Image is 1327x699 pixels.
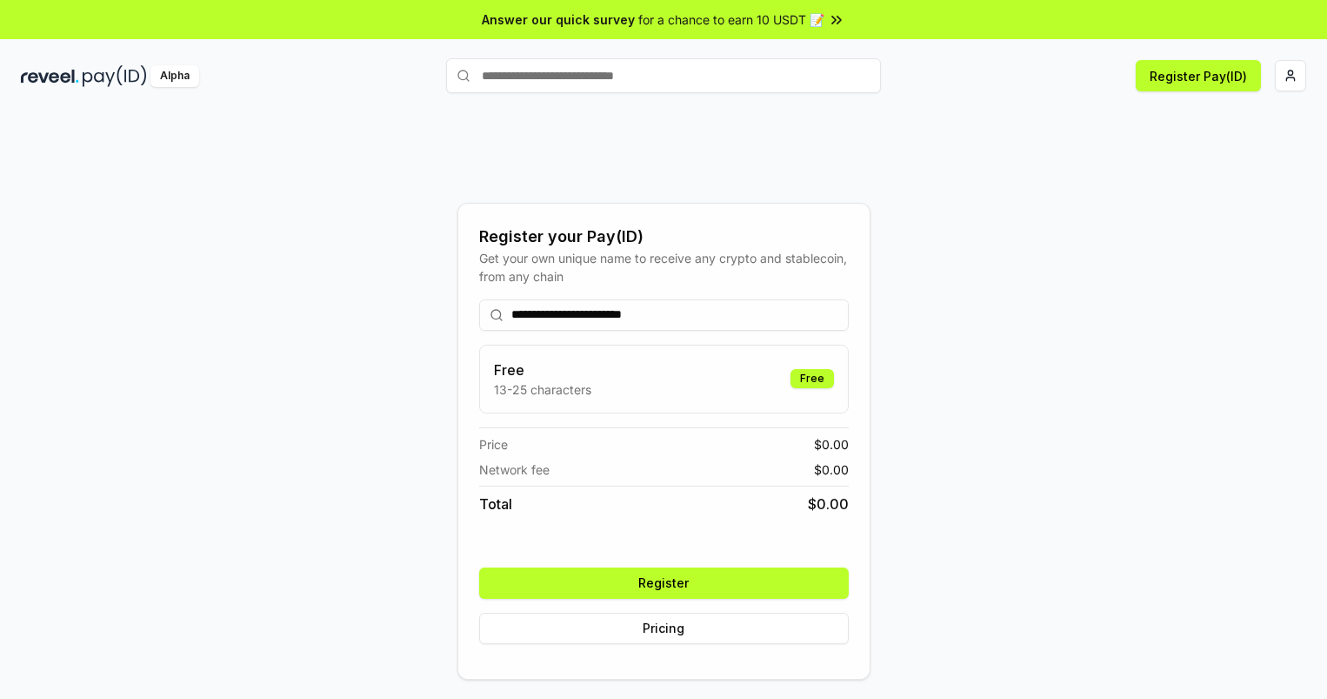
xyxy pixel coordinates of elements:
[814,460,849,479] span: $ 0.00
[814,435,849,454] span: $ 0.00
[479,460,550,479] span: Network fee
[479,568,849,599] button: Register
[494,380,591,399] p: 13-25 characters
[479,613,849,644] button: Pricing
[808,494,849,514] span: $ 0.00
[790,369,834,388] div: Free
[638,10,824,29] span: for a chance to earn 10 USDT 📝
[150,65,199,87] div: Alpha
[479,494,512,514] span: Total
[1136,60,1261,91] button: Register Pay(ID)
[83,65,147,87] img: pay_id
[479,435,508,454] span: Price
[479,249,849,286] div: Get your own unique name to receive any crypto and stablecoin, from any chain
[21,65,79,87] img: reveel_dark
[482,10,635,29] span: Answer our quick survey
[494,360,591,380] h3: Free
[479,225,849,249] div: Register your Pay(ID)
